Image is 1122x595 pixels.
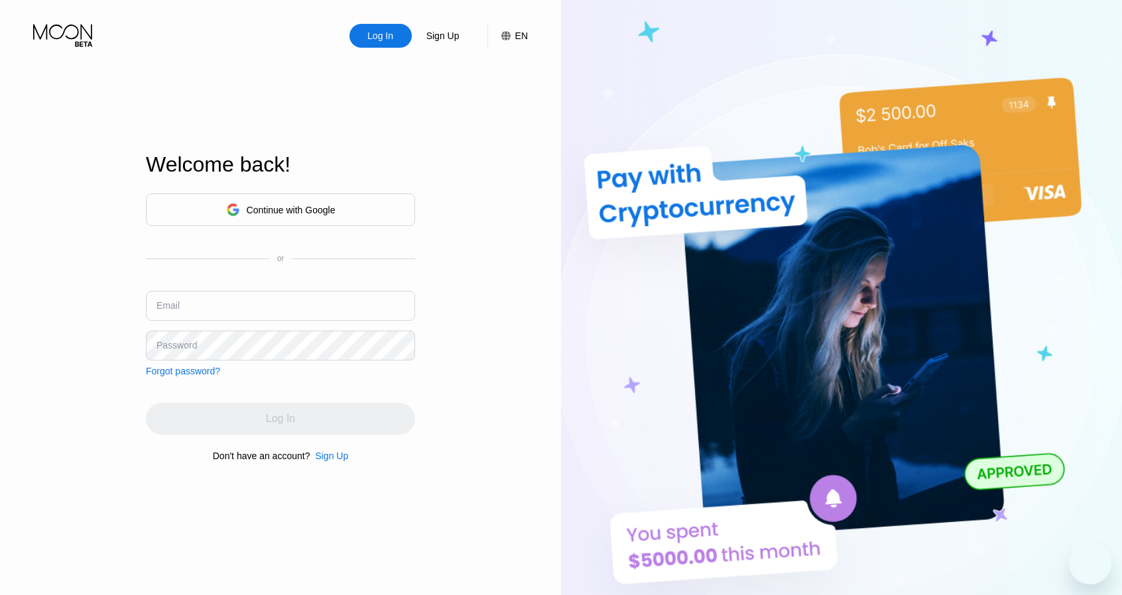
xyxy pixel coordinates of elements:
[156,340,197,351] div: Password
[277,254,284,263] div: or
[146,152,415,177] div: Welcome back!
[315,451,348,461] div: Sign Up
[366,29,395,42] div: Log In
[213,451,310,461] div: Don't have an account?
[1069,542,1111,584] iframe: Кнопка запуска окна обмена сообщениями
[412,24,474,48] div: Sign Up
[515,30,528,41] div: EN
[310,451,348,461] div: Sign Up
[146,193,415,226] div: Continue with Google
[349,24,412,48] div: Log In
[425,29,461,42] div: Sign Up
[156,300,180,311] div: Email
[146,366,220,376] div: Forgot password?
[247,205,336,215] div: Continue with Google
[487,24,528,48] div: EN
